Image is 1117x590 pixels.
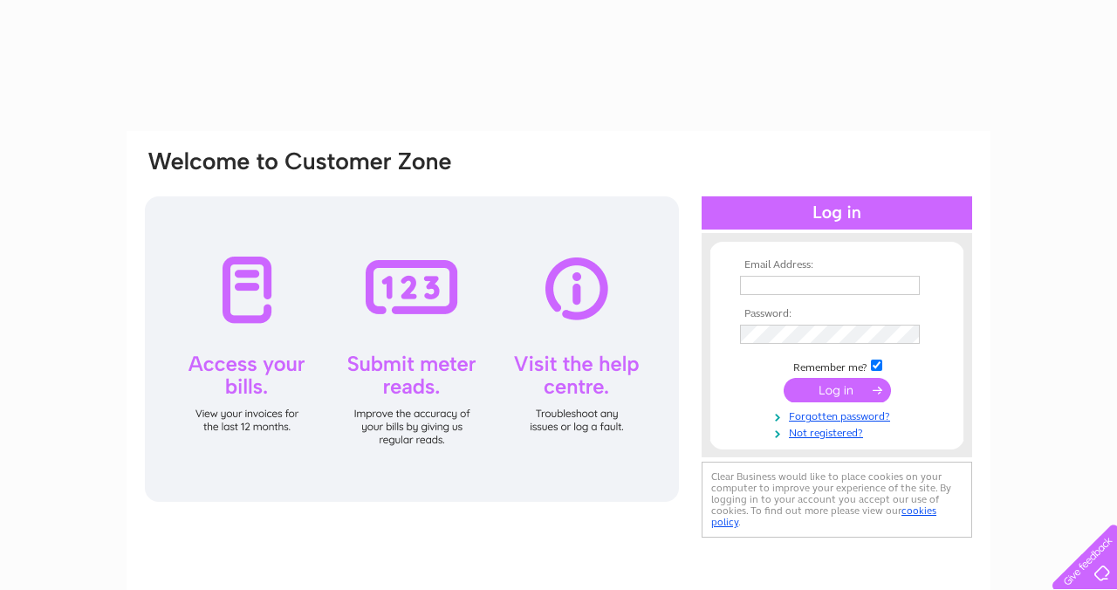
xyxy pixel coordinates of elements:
[711,504,936,528] a: cookies policy
[736,308,938,320] th: Password:
[736,357,938,374] td: Remember me?
[740,423,938,440] a: Not registered?
[736,259,938,271] th: Email Address:
[702,462,972,538] div: Clear Business would like to place cookies on your computer to improve your experience of the sit...
[740,407,938,423] a: Forgotten password?
[784,378,891,402] input: Submit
